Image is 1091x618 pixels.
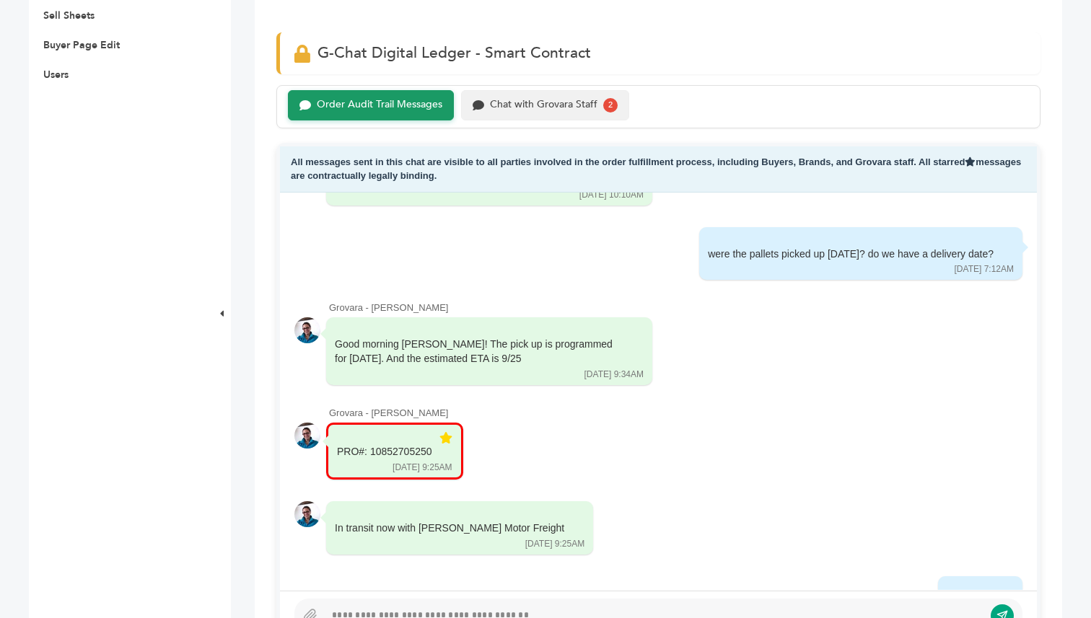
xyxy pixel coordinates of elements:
[329,301,1022,314] div: Grovara - [PERSON_NAME]
[337,445,432,459] div: PRO#: 10852705250
[584,368,644,381] div: [DATE] 9:34AM
[335,337,623,366] div: Good morning [PERSON_NAME]! The pick up is programmed for [DATE]. And the estimated ETA is 9/25
[43,38,120,52] a: Buyer Page Edit
[955,263,1014,275] div: [DATE] 7:12AM
[708,247,994,262] div: were the pallets picked up [DATE]? do we have a delivery date?
[393,462,452,474] div: [DATE] 9:25AM
[603,98,618,112] div: 2
[43,68,69,81] a: Users
[490,99,597,111] div: Chat with Grovara Staff
[525,538,584,550] div: [DATE] 9:25AM
[329,407,1022,420] div: Grovara - [PERSON_NAME]
[43,9,95,22] a: Sell Sheets
[579,189,644,201] div: [DATE] 10:10AM
[335,521,564,536] div: In transit now with [PERSON_NAME] Motor Freight
[317,99,442,111] div: Order Audit Trail Messages
[317,43,591,63] span: G-Chat Digital Ledger - Smart Contract
[280,146,1037,193] div: All messages sent in this chat are visible to all parties involved in the order fulfillment proce...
